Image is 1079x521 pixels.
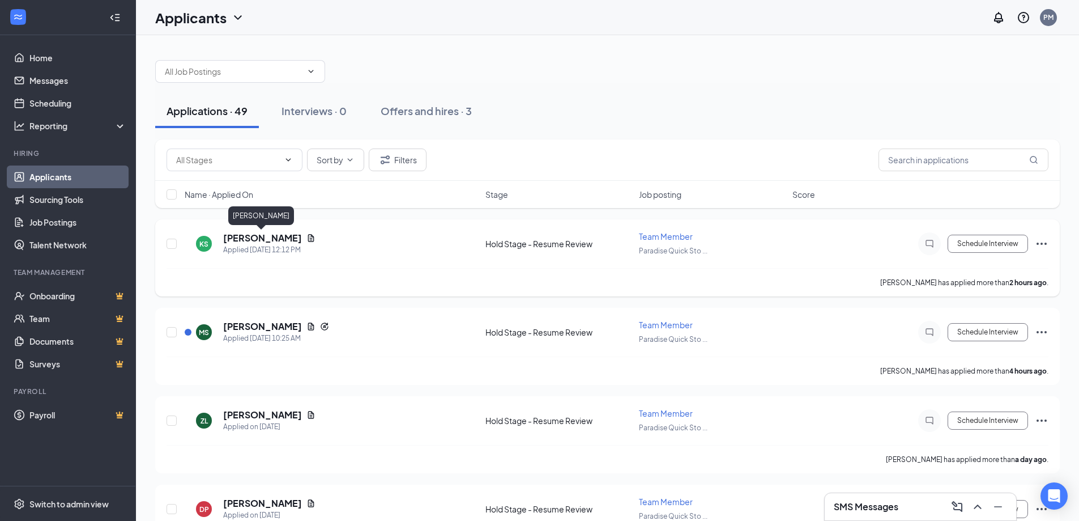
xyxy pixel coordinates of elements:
[165,65,302,78] input: All Job Postings
[989,498,1007,516] button: Minimize
[346,155,355,164] svg: ChevronDown
[109,12,121,23] svg: Collapse
[199,239,208,249] div: KS
[485,189,508,200] span: Stage
[14,498,25,510] svg: Settings
[1009,367,1047,375] b: 4 hours ago
[29,234,126,256] a: Talent Network
[792,189,815,200] span: Score
[29,166,126,188] a: Applicants
[948,412,1028,430] button: Schedule Interview
[1035,414,1048,427] svg: Ellipses
[167,104,248,118] div: Applications · 49
[199,505,209,514] div: DP
[639,497,693,507] span: Team Member
[306,234,315,243] svg: Document
[369,149,427,171] button: Filter Filters
[284,155,293,164] svg: ChevronDown
[1029,155,1038,164] svg: MagnifyingGlass
[639,320,693,330] span: Team Member
[306,67,315,76] svg: ChevronDown
[1035,325,1048,339] svg: Ellipses
[29,307,126,330] a: TeamCrown
[228,206,294,225] div: [PERSON_NAME]
[1035,502,1048,516] svg: Ellipses
[306,499,315,508] svg: Document
[223,421,315,433] div: Applied on [DATE]
[948,235,1028,253] button: Schedule Interview
[878,149,1048,171] input: Search in applications
[29,353,126,375] a: SurveysCrown
[306,410,315,420] svg: Document
[834,501,898,513] h3: SMS Messages
[223,333,329,344] div: Applied [DATE] 10:25 AM
[886,455,1048,464] p: [PERSON_NAME] has applied more than .
[1017,11,1030,24] svg: QuestionInfo
[185,189,253,200] span: Name · Applied On
[378,153,392,167] svg: Filter
[14,268,124,277] div: Team Management
[639,231,693,242] span: Team Member
[29,69,126,92] a: Messages
[485,327,632,338] div: Hold Stage - Resume Review
[317,156,343,164] span: Sort by
[971,500,984,514] svg: ChevronUp
[29,46,126,69] a: Home
[1040,482,1068,510] div: Open Intercom Messenger
[639,423,707,432] span: Paradise Quick Sto ...
[1043,12,1054,22] div: PM
[320,322,329,331] svg: Reapply
[14,387,124,396] div: Payroll
[1015,455,1047,464] b: a day ago
[639,335,707,344] span: Paradise Quick Sto ...
[948,323,1028,341] button: Schedule Interview
[201,416,208,426] div: ZL
[29,120,127,132] div: Reporting
[29,404,126,426] a: PayrollCrown
[14,149,124,158] div: Hiring
[923,328,936,337] svg: ChatInactive
[969,498,987,516] button: ChevronUp
[223,244,315,256] div: Applied [DATE] 12:12 PM
[306,322,315,331] svg: Document
[223,320,302,333] h5: [PERSON_NAME]
[880,278,1048,287] p: [PERSON_NAME] has applied more than .
[1009,278,1047,287] b: 2 hours ago
[485,238,632,249] div: Hold Stage - Resume Review
[948,498,966,516] button: ComposeMessage
[1035,237,1048,251] svg: Ellipses
[223,510,315,521] div: Applied on [DATE]
[639,247,707,255] span: Paradise Quick Sto ...
[639,408,693,418] span: Team Member
[29,330,126,353] a: DocumentsCrown
[639,189,681,200] span: Job posting
[923,239,936,248] svg: ChatInactive
[29,92,126,115] a: Scheduling
[223,409,302,421] h5: [PERSON_NAME]
[29,285,126,307] a: OnboardingCrown
[29,211,126,234] a: Job Postings
[29,188,126,211] a: Sourcing Tools
[282,104,347,118] div: Interviews · 0
[880,366,1048,376] p: [PERSON_NAME] has applied more than .
[223,497,302,510] h5: [PERSON_NAME]
[639,512,707,520] span: Paradise Quick Sto ...
[950,500,964,514] svg: ComposeMessage
[992,11,1005,24] svg: Notifications
[923,416,936,425] svg: ChatInactive
[29,498,109,510] div: Switch to admin view
[231,11,245,24] svg: ChevronDown
[223,232,302,244] h5: [PERSON_NAME]
[12,11,24,23] svg: WorkstreamLogo
[14,120,25,132] svg: Analysis
[176,154,279,166] input: All Stages
[199,328,209,337] div: MS
[485,503,632,515] div: Hold Stage - Resume Review
[307,149,364,171] button: Sort byChevronDown
[381,104,472,118] div: Offers and hires · 3
[485,415,632,426] div: Hold Stage - Resume Review
[991,500,1005,514] svg: Minimize
[155,8,227,27] h1: Applicants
